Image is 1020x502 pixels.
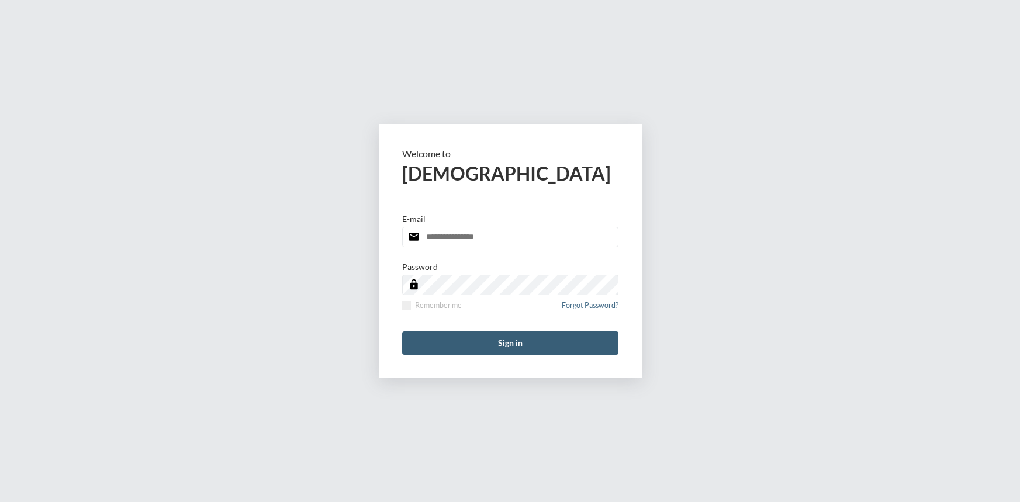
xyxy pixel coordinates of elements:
p: E-mail [402,214,426,224]
p: Password [402,262,438,272]
a: Forgot Password? [562,301,618,317]
p: Welcome to [402,148,618,159]
button: Sign in [402,331,618,355]
label: Remember me [402,301,462,310]
h2: [DEMOGRAPHIC_DATA] [402,162,618,185]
